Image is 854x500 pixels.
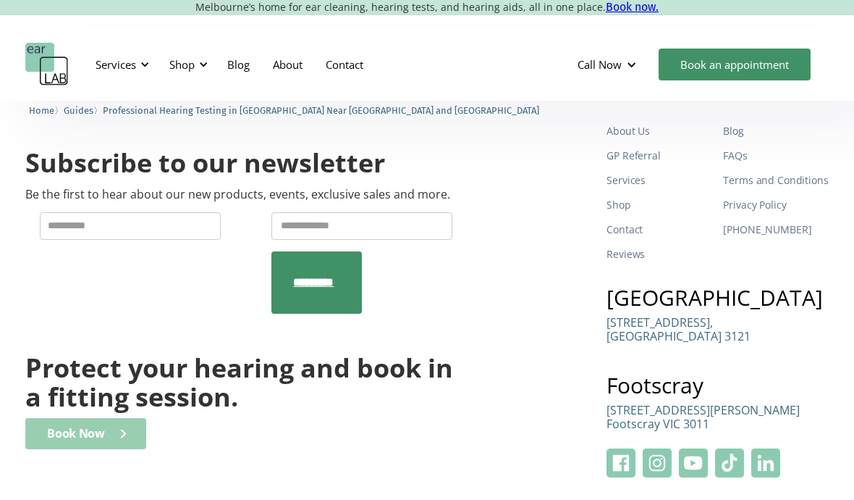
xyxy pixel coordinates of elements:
[606,449,635,478] img: Facebook Logo
[103,105,539,116] span: Professional Hearing Testing in [GEOGRAPHIC_DATA] Near [GEOGRAPHIC_DATA] and [GEOGRAPHIC_DATA]
[47,427,104,441] div: Book Now
[606,119,711,143] a: About Us
[723,193,828,217] a: Privacy Policy
[25,188,450,201] p: Be the first to hear about our new products, events, exclusive sales and more.
[723,168,828,193] a: Terms and Conditions
[723,217,828,242] a: [PHONE_NUMBER]
[161,43,212,86] div: Shop
[606,217,711,242] a: Contact
[25,146,385,180] h2: Subscribe to our newsletter
[606,375,828,396] h3: Footscray
[25,418,145,449] a: Book Now
[606,316,751,354] a: [STREET_ADDRESS],[GEOGRAPHIC_DATA] 3121
[64,103,93,117] a: Guides
[723,119,828,143] a: Blog
[643,449,672,478] img: Instagram Logo
[25,354,470,411] h2: Protect your hearing and book in a fitting session.
[103,103,539,117] a: Professional Hearing Testing in [GEOGRAPHIC_DATA] Near [GEOGRAPHIC_DATA] and [GEOGRAPHIC_DATA]
[169,57,195,72] div: Shop
[314,43,375,86] a: Contact
[64,103,103,118] li: 〉
[751,449,780,478] img: Linkeidn Logo
[606,316,751,343] p: [STREET_ADDRESS], [GEOGRAPHIC_DATA] 3121
[40,251,260,308] iframe: reCAPTCHA
[606,287,828,309] h3: [GEOGRAPHIC_DATA]
[29,103,64,118] li: 〉
[606,143,711,168] a: GP Referral
[64,105,93,116] span: Guides
[606,193,711,217] a: Shop
[25,43,69,86] a: home
[25,212,470,314] form: Newsletter Form
[606,168,711,193] a: Services
[87,43,153,86] div: Services
[578,57,622,72] div: Call Now
[723,143,828,168] a: FAQs
[659,49,811,80] a: Book an appointment
[606,404,800,431] p: [STREET_ADDRESS][PERSON_NAME] Footscray VIC 3011
[29,105,54,116] span: Home
[29,103,54,117] a: Home
[606,242,711,267] a: Reviews
[216,43,261,86] a: Blog
[96,57,136,72] div: Services
[606,404,800,442] a: [STREET_ADDRESS][PERSON_NAME]Footscray VIC 3011
[566,43,651,86] div: Call Now
[261,43,314,86] a: About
